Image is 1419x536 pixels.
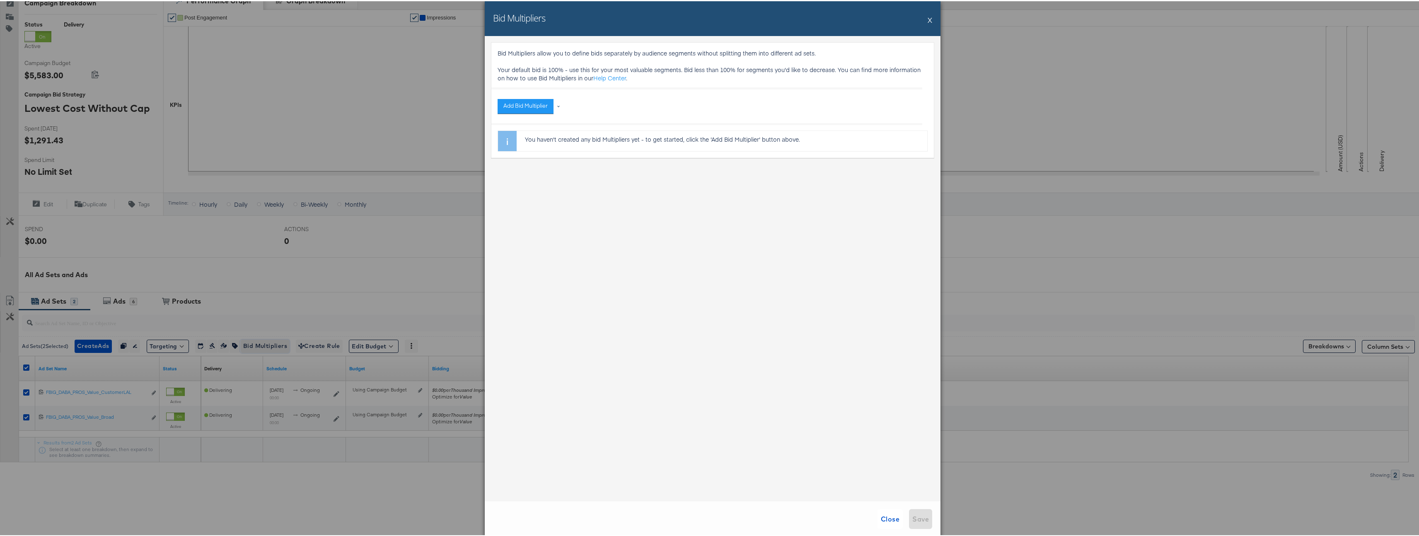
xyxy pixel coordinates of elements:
[881,512,899,524] span: Close
[878,508,903,528] button: Close
[498,98,554,113] button: Add Bid Multiplier
[493,10,545,23] h2: Bid Multipliers
[498,48,928,81] p: Bid Multipliers allow you to define bids separately by audience segments without splitting them i...
[525,134,923,142] p: You haven't created any bid Multipliers yet - to get started, click the 'Add Bid Multiplier' butt...
[593,72,626,81] a: Help Center
[928,10,932,27] button: X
